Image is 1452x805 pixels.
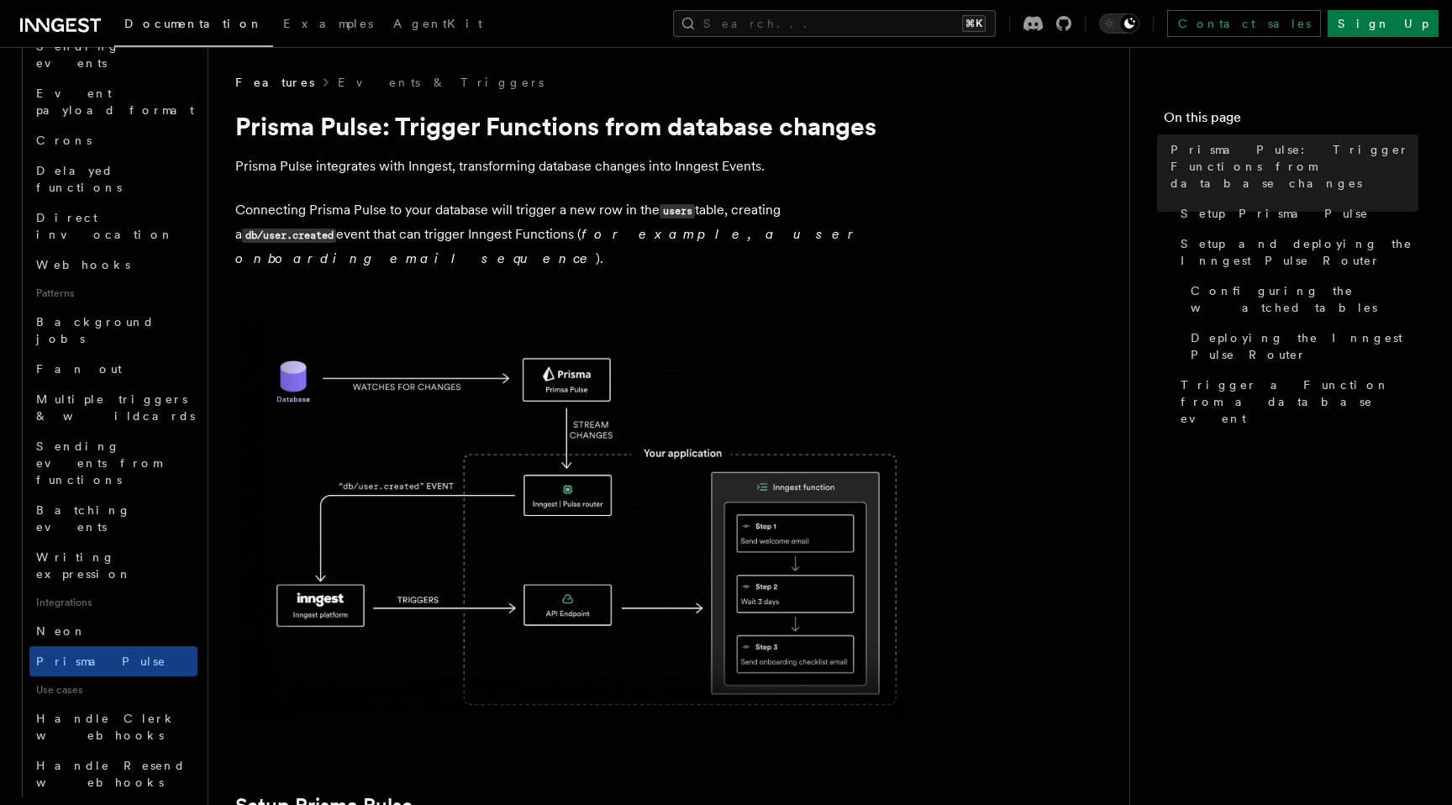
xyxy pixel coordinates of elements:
a: Deploying the Inngest Pulse Router [1184,323,1418,370]
span: Fan out [36,362,122,376]
span: Features [235,74,314,91]
h1: Prisma Pulse: Trigger Functions from database changes [235,111,907,141]
span: Delayed functions [36,164,122,194]
a: Documentation [114,5,273,47]
a: Event payload format [29,78,197,125]
a: Setup Prisma Pulse [1174,198,1418,229]
a: Writing expression [29,542,197,589]
a: Neon [29,616,197,646]
span: Writing expression [36,550,132,581]
span: Trigger a Function from a database event [1181,376,1418,427]
a: Examples [273,5,383,45]
a: Trigger a Function from a database event [1174,370,1418,434]
span: Neon [36,624,87,638]
a: Configuring the watched tables [1184,276,1418,323]
span: Use cases [29,676,197,703]
p: Prisma Pulse integrates with Inngest, transforming database changes into Inngest Events. [235,155,907,178]
a: Events & Triggers [338,74,544,91]
a: Contact sales [1167,10,1321,37]
a: Background jobs [29,307,197,354]
a: Setup and deploying the Inngest Pulse Router [1174,229,1418,276]
span: Configuring the watched tables [1191,282,1418,316]
button: Search...⌘K [673,10,996,37]
span: Sending events from functions [36,439,161,487]
span: Direct invocation [36,211,174,241]
a: Crons [29,125,197,155]
span: Event payload format [36,87,194,117]
a: Sign Up [1328,10,1439,37]
a: Multiple triggers & wildcards [29,384,197,431]
a: Handle Resend webhooks [29,750,197,797]
a: Sending events [29,31,197,78]
span: Examples [283,17,373,30]
span: Handle Clerk webhooks [36,712,176,742]
h4: On this page [1164,108,1418,134]
p: Connecting Prisma Pulse to your database will trigger a new row in the table, creating a event th... [235,198,907,271]
a: AgentKit [383,5,492,45]
a: Handle Clerk webhooks [29,703,197,750]
span: Handle Resend webhooks [36,759,186,789]
span: Deploying the Inngest Pulse Router [1191,329,1418,363]
span: Background jobs [36,315,155,345]
a: Batching events [29,495,197,542]
span: Webhooks [36,258,130,271]
a: Prisma Pulse: Trigger Functions from database changes [1164,134,1418,198]
span: Setup Prisma Pulse [1181,205,1369,222]
kbd: ⌘K [962,15,986,32]
a: Sending events from functions [29,431,197,495]
span: Documentation [124,17,263,30]
a: Prisma Pulse [29,646,197,676]
button: Toggle dark mode [1099,13,1139,34]
span: AgentKit [393,17,482,30]
a: Webhooks [29,250,197,280]
a: Direct invocation [29,203,197,250]
code: users [660,204,695,218]
span: Crons [36,134,92,147]
img: Prisma Pulse watches your database for changes and streams them to your Inngest Pulse Router. The... [235,314,907,717]
span: Integrations [29,589,197,616]
span: Setup and deploying the Inngest Pulse Router [1181,235,1418,269]
span: Multiple triggers & wildcards [36,392,195,423]
code: db/user.created [242,229,336,243]
span: Patterns [29,280,197,307]
a: Fan out [29,354,197,384]
a: Delayed functions [29,155,197,203]
span: Prisma Pulse [36,655,166,668]
span: Prisma Pulse: Trigger Functions from database changes [1171,141,1418,192]
span: Batching events [36,503,131,534]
